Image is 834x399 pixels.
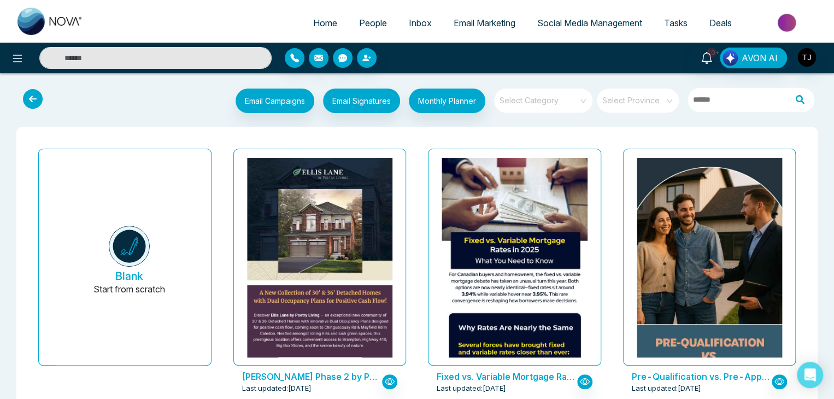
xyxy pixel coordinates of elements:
[632,370,772,383] p: Pre-Qualification vs. Pre-Approval: Know the Key Difference
[537,17,642,28] span: Social Media Management
[723,50,738,66] img: Lead Flow
[709,17,732,28] span: Deals
[359,17,387,28] span: People
[454,17,515,28] span: Email Marketing
[109,226,150,267] img: novacrm
[348,13,398,33] a: People
[302,13,348,33] a: Home
[526,13,653,33] a: Social Media Management
[56,158,202,365] button: BlankStart from scratch
[698,13,743,33] a: Deals
[115,269,143,283] h5: Blank
[694,48,720,67] a: 10+
[437,383,506,394] span: Last updated: [DATE]
[797,48,816,67] img: User Avatar
[227,95,314,105] a: Email Campaigns
[236,89,314,113] button: Email Campaigns
[653,13,698,33] a: Tasks
[313,17,337,28] span: Home
[748,10,827,35] img: Market-place.gif
[17,8,83,35] img: Nova CRM Logo
[398,13,443,33] a: Inbox
[443,13,526,33] a: Email Marketing
[314,89,400,116] a: Email Signatures
[409,17,432,28] span: Inbox
[242,383,312,394] span: Last updated: [DATE]
[93,283,165,309] p: Start from scratch
[323,89,400,113] button: Email Signatures
[664,17,688,28] span: Tasks
[707,48,716,57] span: 10+
[797,362,823,388] div: Open Intercom Messenger
[742,51,778,64] span: AVON AI
[632,383,701,394] span: Last updated: [DATE]
[720,48,787,68] button: AVON AI
[409,89,485,113] button: Monthly Planner
[242,370,382,383] p: Ellis Lane Phase 2 by Poetry Living
[400,89,485,116] a: Monthly Planner
[437,370,577,383] p: Fixed vs. Variable Mortgage Rates in 2025: What You Need to Know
